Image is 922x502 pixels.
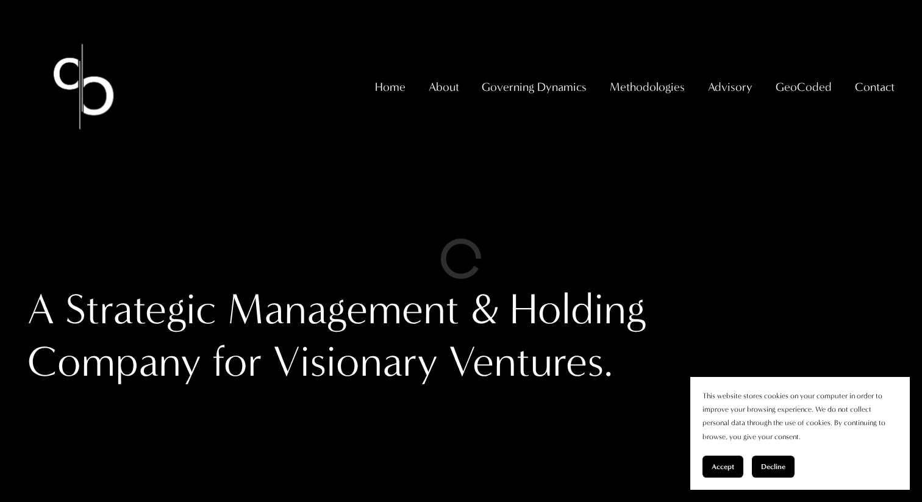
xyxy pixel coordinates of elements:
div: A [27,283,54,336]
div: Ventures. [449,335,613,389]
a: folder dropdown [708,75,752,99]
div: & [470,283,499,336]
div: Strategic [65,283,216,336]
a: folder dropdown [429,75,459,99]
p: This website stores cookies on your computer in order to improve your browsing experience. We do ... [702,389,898,443]
img: Christopher Sanchez &amp; Co. [27,30,140,143]
span: Governing Dynamics [482,76,587,98]
span: Contact [855,76,895,98]
a: folder dropdown [610,75,685,99]
a: folder dropdown [776,75,832,99]
span: Advisory [708,76,752,98]
a: folder dropdown [482,75,587,99]
span: About [429,76,459,98]
button: Accept [702,456,743,478]
span: Decline [761,462,785,471]
div: for [212,335,262,389]
div: Holding [510,283,646,336]
a: Home [375,75,406,99]
div: Company [27,335,201,389]
span: GeoCoded [776,76,832,98]
section: Cookie banner [690,377,910,490]
div: Visionary [273,335,438,389]
a: folder dropdown [855,75,895,99]
button: Decline [752,456,795,478]
div: Management [227,283,459,336]
span: Methodologies [610,76,685,98]
span: Accept [712,462,734,471]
